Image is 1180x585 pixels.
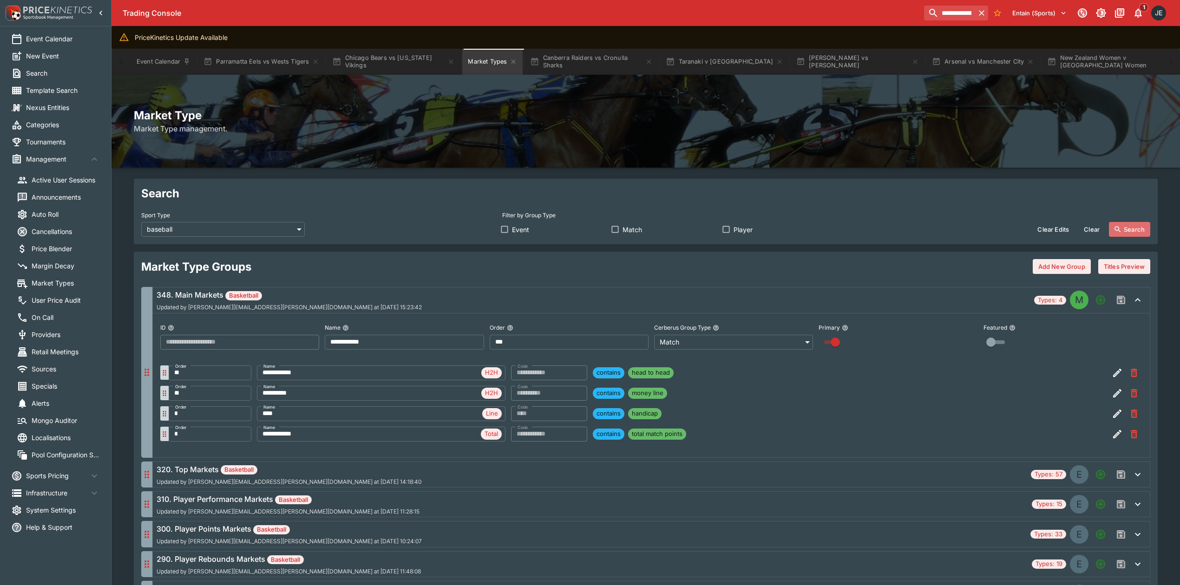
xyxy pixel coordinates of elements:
[275,495,312,505] span: Basketball
[26,522,100,532] span: Help & Support
[198,49,325,75] button: Parramatta Eels vs Wests Tigers
[1074,5,1091,21] button: Connected to PK
[660,49,789,75] button: Taranaki v [GEOGRAPHIC_DATA]
[518,361,528,372] label: Code
[1070,555,1088,573] div: EVENT
[327,49,460,75] button: Chicago Bears vs [US_STATE] Vikings
[791,49,924,75] button: [PERSON_NAME] vs [PERSON_NAME]
[1093,5,1109,21] button: Toggle light/dark mode
[263,422,275,433] label: Name
[32,295,100,305] span: User Price Audit
[628,429,686,439] span: total match points
[481,429,502,439] span: Total
[32,450,100,460] span: Pool Configuration Sets
[1009,325,1016,331] button: Featured
[26,471,89,481] span: Sports Pricing
[157,568,421,575] span: Updated by [PERSON_NAME][EMAIL_ADDRESS][PERSON_NAME][DOMAIN_NAME] at [DATE] 11:48:08
[1032,500,1066,509] span: Types: 15
[157,538,422,545] span: Updated by [PERSON_NAME][EMAIL_ADDRESS][PERSON_NAME][DOMAIN_NAME] at [DATE] 10:24:07
[628,389,667,398] span: money line
[157,523,422,534] h6: 300. Player Points Markets
[1030,530,1066,539] span: Types: 33
[263,402,275,413] label: Name
[1139,3,1149,12] span: 1
[1032,559,1066,569] span: Types: 19
[1126,405,1142,422] button: Remove Market Code from the group
[842,325,848,331] button: Primary
[175,361,187,372] label: Order
[168,325,174,331] button: ID
[628,409,662,418] span: handicap
[1070,525,1088,544] div: EVENT
[141,211,170,219] p: Sport Type
[141,222,305,237] div: baseball
[134,123,1158,134] h6: Market Type management.
[1126,426,1142,442] button: Remove Market Code from the group
[1092,466,1109,483] button: Add a new Market type to the group
[26,34,100,44] span: Event Calendar
[990,6,1005,20] button: No Bookmarks
[1098,259,1150,274] button: Titles Preview
[26,68,100,78] span: Search
[131,49,196,75] button: Event Calendar
[123,8,920,18] div: Trading Console
[654,324,711,331] p: Cerberus Group Type
[518,402,528,413] label: Code
[221,465,257,474] span: Basketball
[1032,222,1075,237] button: Clear Edits
[593,389,624,398] span: contains
[26,120,100,130] span: Categories
[481,368,502,377] span: H2H
[32,244,100,253] span: Price Blender
[32,433,100,442] span: Localisations
[490,324,505,331] p: Order
[325,324,341,331] p: Name
[157,289,422,300] h6: 348. Main Markets
[462,49,523,75] button: Market Types
[1126,385,1142,402] button: Remove Market Code from the group
[160,324,166,331] p: ID
[135,29,228,46] div: PriceKinetics Update Available
[924,6,975,20] input: search
[26,85,100,95] span: Template Search
[1111,5,1128,21] button: Documentation
[263,382,275,392] label: Name
[819,324,840,331] p: Primary
[502,211,556,219] p: Filter by Group Type
[518,422,528,433] label: Code
[1130,5,1147,21] button: Notifications
[1042,49,1175,75] button: New Zealand Women v [GEOGRAPHIC_DATA] Women
[32,278,100,288] span: Market Types
[482,409,502,418] span: Line
[32,192,100,202] span: Announcements
[1092,292,1109,308] button: Add a new Market type to the group
[713,325,719,331] button: Cerberus Group Type
[26,505,100,515] span: System Settings
[32,227,100,236] span: Cancellations
[654,335,813,350] div: Match
[593,429,624,439] span: contains
[157,479,421,485] span: Updated by [PERSON_NAME][EMAIL_ADDRESS][PERSON_NAME][DOMAIN_NAME] at [DATE] 14:18:40
[32,175,100,185] span: Active User Sessions
[26,103,100,112] span: Nexus Entities
[253,525,290,534] span: Basketball
[512,225,529,234] span: Event
[32,261,100,271] span: Margin Decay
[342,325,349,331] button: Name
[507,325,513,331] button: Order
[26,154,89,164] span: Management
[1070,465,1088,484] div: EVENT
[157,508,420,515] span: Updated by [PERSON_NAME][EMAIL_ADDRESS][PERSON_NAME][DOMAIN_NAME] at [DATE] 11:28:15
[141,186,1150,201] h2: Search
[628,368,674,377] span: head to head
[32,381,100,391] span: Specials
[157,494,420,505] h6: 310. Player Performance Markets
[1070,291,1088,309] div: MATCH
[141,260,251,274] h2: Market Type Groups
[1113,292,1129,308] span: Save changes to the Market Type group
[1126,364,1142,381] button: Remove Market Code from the group
[1113,526,1129,543] span: Save changes to the Market Type group
[26,488,89,498] span: Infrastructure
[1031,470,1066,479] span: Types: 57
[524,49,658,75] button: Canberra Raiders vs Cronulla Sharks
